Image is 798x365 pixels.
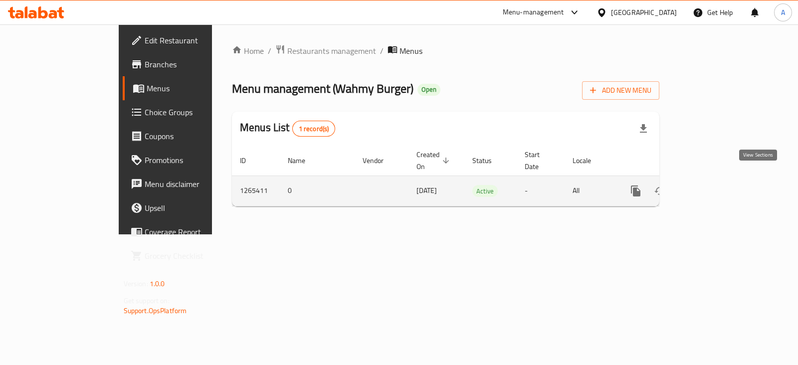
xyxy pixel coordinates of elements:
td: 1265411 [232,176,280,206]
span: Locale [573,155,604,167]
td: 0 [280,176,355,206]
span: Active [472,185,498,197]
span: Open [417,85,440,94]
span: Grocery Checklist [145,250,244,262]
div: Active [472,185,498,197]
span: 1 record(s) [293,124,335,134]
span: Created On [416,149,452,173]
span: [DATE] [416,184,437,197]
span: ID [240,155,259,167]
span: Menu management ( Wahmy Burger ) [232,77,413,100]
button: Change Status [648,179,672,203]
span: Coverage Report [145,226,244,238]
div: Total records count [292,121,336,137]
span: Status [472,155,505,167]
span: Menus [147,82,244,94]
a: Edit Restaurant [123,28,252,52]
a: Choice Groups [123,100,252,124]
span: Restaurants management [287,45,376,57]
h2: Menus List [240,120,335,137]
div: [GEOGRAPHIC_DATA] [611,7,677,18]
span: Name [288,155,318,167]
div: Export file [631,117,655,141]
span: Branches [145,58,244,70]
a: Upsell [123,196,252,220]
span: Upsell [145,202,244,214]
li: / [380,45,384,57]
span: Edit Restaurant [145,34,244,46]
span: Choice Groups [145,106,244,118]
th: Actions [616,146,728,176]
span: Coupons [145,130,244,142]
a: Menu disclaimer [123,172,252,196]
span: Start Date [525,149,553,173]
button: more [624,179,648,203]
a: Restaurants management [275,44,376,57]
div: Menu-management [503,6,564,18]
td: All [565,176,616,206]
a: Coverage Report [123,220,252,244]
td: - [517,176,565,206]
span: Menu disclaimer [145,178,244,190]
a: Menus [123,76,252,100]
span: 1.0.0 [150,277,165,290]
span: Promotions [145,154,244,166]
a: Support.OpsPlatform [124,304,187,317]
a: Promotions [123,148,252,172]
span: Add New Menu [590,84,651,97]
span: A [781,7,785,18]
a: Branches [123,52,252,76]
span: Version: [124,277,148,290]
span: Menus [399,45,422,57]
a: Grocery Checklist [123,244,252,268]
span: Vendor [363,155,397,167]
table: enhanced table [232,146,728,206]
div: Open [417,84,440,96]
button: Add New Menu [582,81,659,100]
li: / [268,45,271,57]
span: Get support on: [124,294,170,307]
nav: breadcrumb [232,44,659,57]
a: Coupons [123,124,252,148]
